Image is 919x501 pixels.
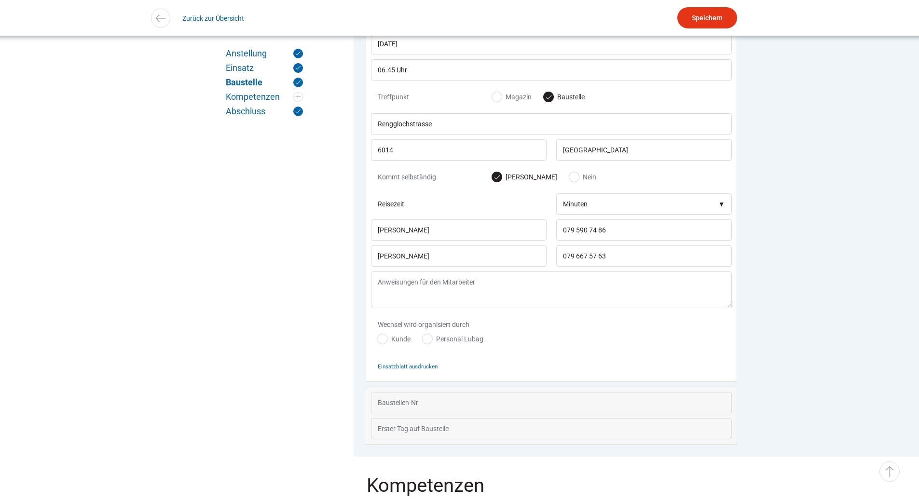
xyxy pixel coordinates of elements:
[153,11,167,25] img: icon-arrow-left.svg
[226,92,303,102] a: Kompetenzen
[492,92,532,102] label: Magazin
[378,172,493,182] span: Kommt selbständig
[371,245,547,267] input: Name Bauführer
[378,363,438,370] small: Einsatzblatt ausdrucken
[182,7,244,29] a: Zurück zur Übersicht
[544,92,585,102] label: Baustelle
[226,63,303,73] a: Einsatz
[371,418,732,439] input: Erster Tag auf Baustelle
[677,7,737,28] input: Speichern
[378,320,725,329] div: Wechsel wird organisiert durch
[371,59,732,81] input: Startzeit am ersten Tag
[569,172,596,182] label: Nein
[556,139,732,161] input: Ort
[226,49,303,58] a: Anstellung
[378,334,411,344] label: Kunde
[371,113,732,135] input: Strasse und Nr.
[378,92,493,102] span: Treffpunkt
[371,33,732,54] input: Erster Tag auf Baustelle
[423,334,483,344] label: Personal Lubag
[371,219,547,241] input: Name Polier
[226,78,303,87] a: Baustelle
[371,392,732,413] input: Baustellen-Nr
[378,362,438,370] a: Einsatzblatt ausdrucken
[879,461,900,482] a: ▵ Nach oben
[556,219,732,241] input: Telefon
[556,245,732,267] input: Telefon
[371,139,547,161] input: PLZ
[492,172,557,182] label: [PERSON_NAME]
[226,107,303,116] a: Abschluss
[378,200,404,208] label: Reisezeit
